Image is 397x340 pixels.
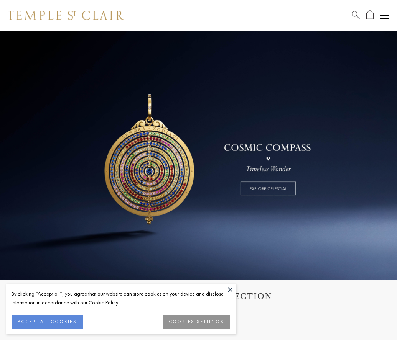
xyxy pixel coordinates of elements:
button: ACCEPT ALL COOKIES [12,315,83,329]
button: COOKIES SETTINGS [163,315,230,329]
a: Open Shopping Bag [366,10,374,20]
div: By clicking “Accept all”, you agree that our website can store cookies on your device and disclos... [12,289,230,307]
a: Search [352,10,360,20]
button: Open navigation [380,11,389,20]
img: Temple St. Clair [8,11,124,20]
